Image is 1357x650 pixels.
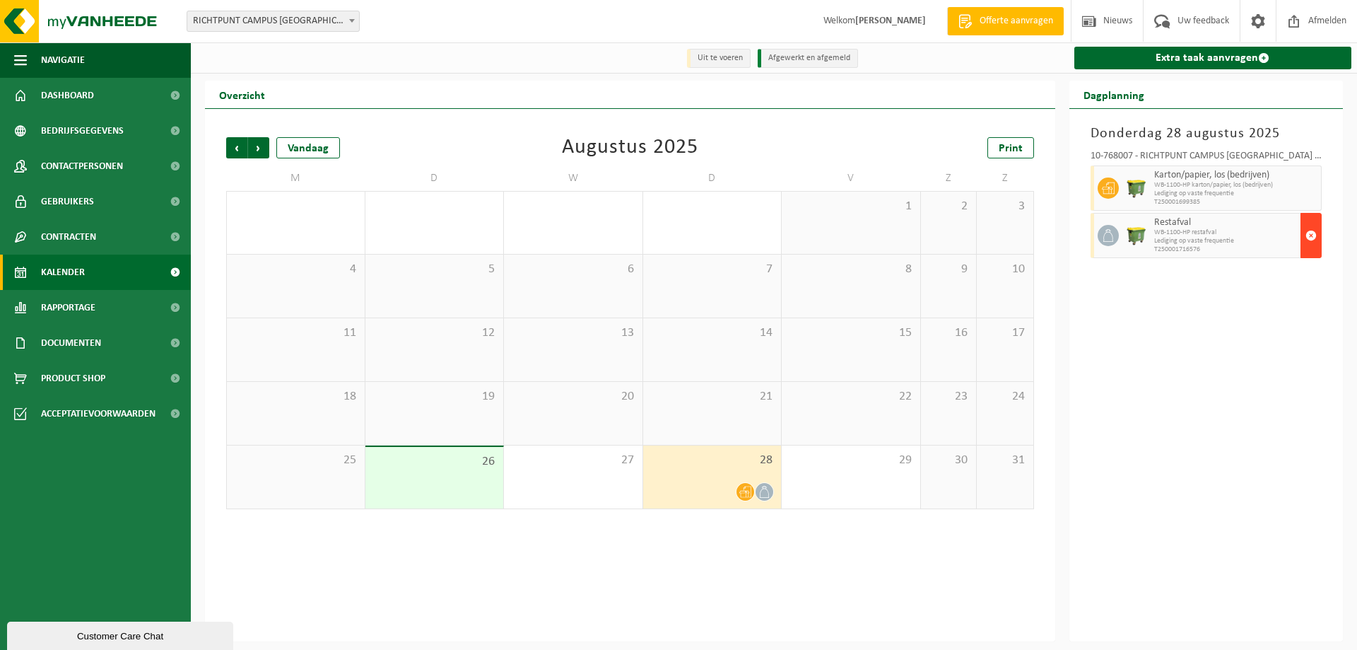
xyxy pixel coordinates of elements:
[511,453,635,468] span: 27
[928,453,970,468] span: 30
[928,262,970,277] span: 9
[372,262,497,277] span: 5
[921,166,977,191] td: Z
[1154,245,1298,254] span: T250001716576
[928,325,970,341] span: 16
[1154,237,1298,245] span: Lediging op vaste frequentie
[643,166,782,191] td: D
[984,453,1026,468] span: 31
[1154,228,1298,237] span: WB-1100-HP restafval
[511,262,635,277] span: 6
[41,78,94,113] span: Dashboard
[687,49,751,68] li: Uit te voeren
[855,16,926,26] strong: [PERSON_NAME]
[650,453,775,468] span: 28
[187,11,359,31] span: RICHTPUNT CAMPUS OUDENAARDE
[789,262,913,277] span: 8
[234,389,358,405] span: 18
[276,137,340,158] div: Vandaag
[987,137,1034,158] a: Print
[41,361,105,396] span: Product Shop
[984,262,1026,277] span: 10
[41,184,94,219] span: Gebruikers
[372,325,497,341] span: 12
[41,42,85,78] span: Navigatie
[984,389,1026,405] span: 24
[1091,151,1322,166] div: 10-768007 - RICHTPUNT CAMPUS [GEOGRAPHIC_DATA] - [GEOGRAPHIC_DATA]
[650,389,775,405] span: 21
[1154,217,1298,228] span: Restafval
[365,166,505,191] td: D
[511,389,635,405] span: 20
[1091,123,1322,144] h3: Donderdag 28 augustus 2025
[226,137,247,158] span: Vorige
[984,199,1026,214] span: 3
[789,389,913,405] span: 22
[7,619,236,650] iframe: chat widget
[984,325,1026,341] span: 17
[1154,190,1318,198] span: Lediging op vaste frequentie
[928,199,970,214] span: 2
[41,290,95,325] span: Rapportage
[976,14,1057,28] span: Offerte aanvragen
[758,49,858,68] li: Afgewerkt en afgemeld
[789,325,913,341] span: 15
[234,453,358,468] span: 25
[41,219,96,255] span: Contracten
[1074,47,1352,69] a: Extra taak aanvragen
[1154,198,1318,207] span: T250001699385
[504,166,643,191] td: W
[1126,225,1147,246] img: WB-1100-HPE-GN-50
[1154,170,1318,181] span: Karton/papier, los (bedrijven)
[650,325,775,341] span: 14
[782,166,921,191] td: V
[372,389,497,405] span: 19
[187,11,360,32] span: RICHTPUNT CAMPUS OUDENAARDE
[372,454,497,470] span: 26
[562,137,698,158] div: Augustus 2025
[789,199,913,214] span: 1
[41,255,85,290] span: Kalender
[234,262,358,277] span: 4
[1154,181,1318,190] span: WB-1100-HP karton/papier, los (bedrijven)
[977,166,1033,191] td: Z
[205,81,279,108] h2: Overzicht
[1126,178,1147,199] img: WB-1100-HPE-GN-50
[41,396,155,431] span: Acceptatievoorwaarden
[650,262,775,277] span: 7
[248,137,269,158] span: Volgende
[999,143,1023,154] span: Print
[234,325,358,341] span: 11
[789,453,913,468] span: 29
[1069,81,1158,108] h2: Dagplanning
[41,325,101,361] span: Documenten
[41,113,124,149] span: Bedrijfsgegevens
[928,389,970,405] span: 23
[41,149,123,184] span: Contactpersonen
[511,325,635,341] span: 13
[947,7,1064,35] a: Offerte aanvragen
[226,166,365,191] td: M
